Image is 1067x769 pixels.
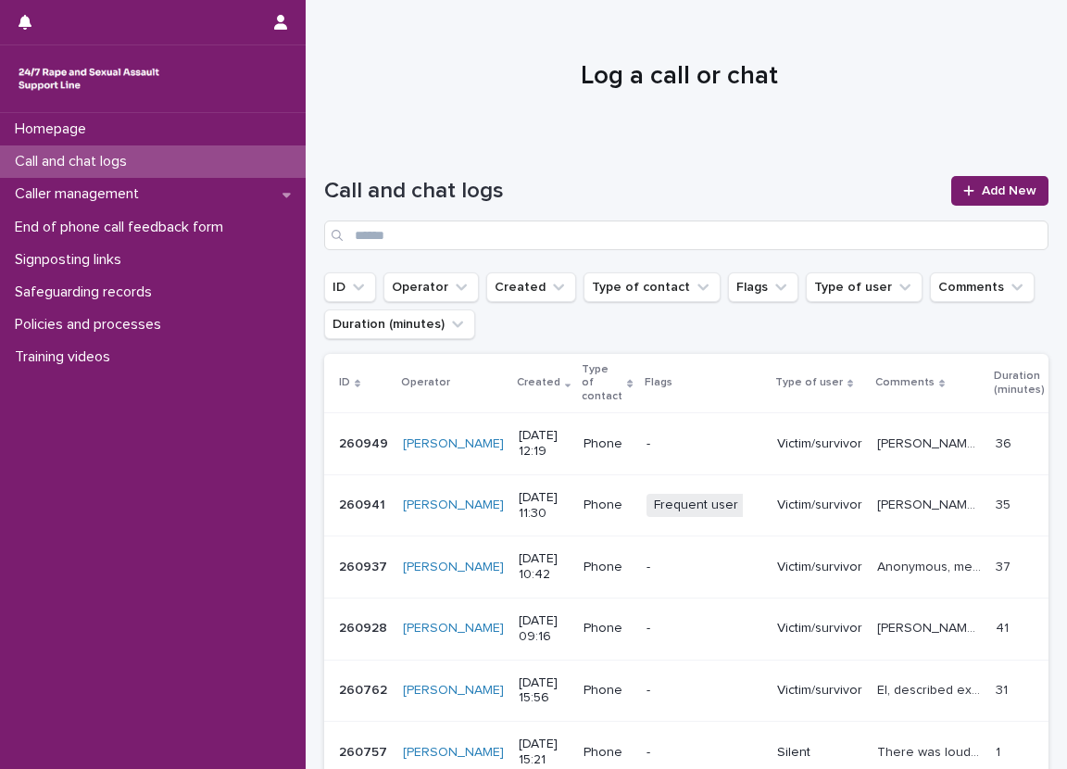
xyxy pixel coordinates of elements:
span: Frequent user [646,494,746,517]
p: - [646,621,762,637]
a: [PERSON_NAME] [403,560,504,575]
p: 37 [996,556,1014,575]
p: Call and chat logs [7,153,142,170]
button: Type of user [806,272,923,302]
p: [DATE] 09:16 [519,613,569,645]
p: Phone [584,683,631,699]
p: Comments [875,372,935,393]
p: [DATE] 15:56 [519,675,569,707]
img: rhQMoQhaT3yELyF149Cw [15,60,163,97]
button: Comments [930,272,1035,302]
p: 36 [996,433,1015,452]
p: [DATE] 12:19 [519,428,569,460]
p: - [646,683,762,699]
p: 260757 [339,741,391,761]
p: 260949 [339,433,392,452]
p: Melissa, operator explained the service, described experiences of sexual violence, explored thoug... [877,617,985,637]
button: Flags [728,272,798,302]
p: Type of contact [582,359,622,407]
p: - [646,560,762,575]
a: Add New [951,176,1048,206]
button: Duration (minutes) [324,309,475,339]
p: Created [517,372,560,393]
p: Victim/survivor [777,621,862,637]
p: Safeguarding records [7,284,167,301]
p: 260928 [339,617,391,637]
h1: Log a call or chat [324,61,1035,93]
p: 41 [996,617,1012,637]
p: El, described experiencing sexual violence, discussed support and mental health services, talked ... [877,679,985,699]
p: 260937 [339,556,391,575]
p: There was loud banging noises in the background of the call. [877,741,985,761]
p: Signposting links [7,251,136,269]
p: 260941 [339,494,389,513]
p: - [646,436,762,452]
p: [DATE] 10:42 [519,551,569,583]
a: [PERSON_NAME] [403,745,504,761]
p: Victim/survivor [777,683,862,699]
p: Policies and processes [7,316,176,334]
p: Silent [777,745,862,761]
button: ID [324,272,376,302]
p: Victim/survivor [777,498,862,513]
p: Victim/survivor [777,560,862,575]
p: 31 [996,679,1011,699]
a: [PERSON_NAME] [403,683,504,699]
p: 1 [996,741,1004,761]
a: [PERSON_NAME] [403,436,504,452]
p: Phone [584,560,631,575]
p: Caller management [7,185,154,203]
p: Operator [401,372,450,393]
p: [DATE] 15:21 [519,737,569,768]
input: Search [324,221,1048,250]
button: Created [486,272,576,302]
p: End of phone call feedback form [7,219,238,236]
a: [PERSON_NAME] [403,621,504,637]
p: Homepage [7,120,101,138]
h1: Call and chat logs [324,178,940,205]
p: Anonymous, mentioned experiences of sexual violence and talked about the impacts, explored though... [877,556,985,575]
p: - [646,745,762,761]
p: Duration (minutes) [994,366,1045,400]
p: 35 [996,494,1014,513]
p: Phone [584,498,631,513]
p: Victim/survivor [777,436,862,452]
p: Libby, mentioned experiencing sexual violence and talked about flashbacks, operator did breathing... [877,433,985,452]
p: [DATE] 11:30 [519,490,569,522]
p: Phone [584,436,631,452]
p: Phone [584,745,631,761]
p: ID [339,372,350,393]
a: [PERSON_NAME] [403,498,504,513]
p: Flags [645,372,672,393]
button: Type of contact [584,272,721,302]
p: 260762 [339,679,391,699]
p: Phone [584,621,631,637]
p: Type of user [775,372,843,393]
button: Operator [383,272,479,302]
span: Add New [982,184,1036,197]
p: Training videos [7,348,125,366]
p: Leah, mentioned experiencing sexual violence and talked about triggers, discussed eating and feel... [877,494,985,513]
